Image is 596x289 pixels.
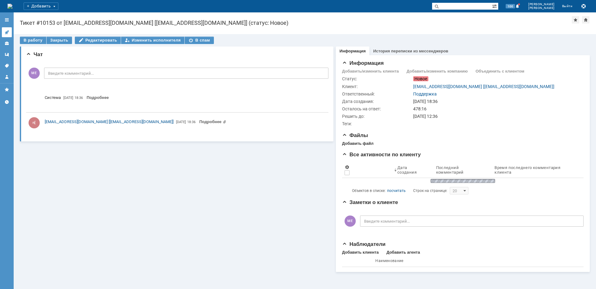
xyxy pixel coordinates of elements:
[345,216,356,227] span: МЕ
[342,84,412,89] div: Клиент:
[476,69,524,74] div: Объединить с клиентом
[580,2,587,10] button: Сохранить лог
[572,16,579,24] div: Добавить в избранное
[74,96,83,100] span: 18:36
[342,121,412,126] div: Теги:
[392,162,434,178] th: Дата создания
[45,119,174,124] span: [EMAIL_ADDRESS][DOMAIN_NAME] [[EMAIL_ADDRESS][DOMAIN_NAME]]
[24,2,58,10] div: Добавить
[340,49,366,53] a: Информация
[413,114,438,119] span: [DATE] 12:36
[429,178,497,184] img: wJIQAAOwAAAAAAAAAAAA==
[342,99,412,104] div: Дата создания:
[352,187,447,194] i: Строк на странице:
[63,96,73,100] span: [DATE]
[87,95,109,100] a: Подробнее
[386,250,420,255] div: Добавить агента
[187,120,196,124] span: 18:36
[528,6,555,10] span: [PERSON_NAME]
[582,16,589,24] div: Сделать домашней страницей
[345,165,350,170] span: Настройки
[494,165,571,175] div: Время последнего комментария клиента
[413,84,554,89] a: [EMAIL_ADDRESS][DOMAIN_NAME] [[EMAIL_ADDRESS][DOMAIN_NAME]]
[342,241,386,247] span: Наблюдатели
[342,91,412,96] div: Ответственный:
[29,68,40,79] span: МЕ
[342,250,379,255] div: Добавить клиента
[413,99,580,104] div: [DATE] 18:36
[20,20,572,26] div: Тикет #10153 от [EMAIL_ADDRESS][DOMAIN_NAME] [[EMAIL_ADDRESS][DOMAIN_NAME]] (статус: Новое)
[176,120,186,124] span: [DATE]
[342,114,412,119] div: Решить до:
[342,106,412,111] div: Осталось на ответ:
[7,4,12,9] img: logo
[342,152,421,158] span: Все активности по клиенту
[413,106,580,111] div: 478:16
[352,189,386,193] span: Объектов в списке:
[45,119,174,125] a: [EMAIL_ADDRESS][DOMAIN_NAME] [[EMAIL_ADDRESS][DOMAIN_NAME]]
[407,69,468,74] div: Добавить/изменить компанию
[492,3,498,9] span: Расширенный поиск
[2,38,12,48] a: Клиенты
[45,95,61,100] span: Система
[7,4,12,9] a: Перейти на домашнюю страницу
[506,4,515,8] span: 100
[45,95,61,101] span: Система
[2,61,12,71] a: Теги
[528,2,555,6] span: [PERSON_NAME]
[413,91,437,96] a: Поддержка
[2,50,12,60] a: Шаблоны комментариев
[342,60,384,66] span: Информация
[2,27,12,37] a: Активности
[342,141,373,146] div: Добавить файл
[2,72,12,82] a: Мой профиль
[373,255,579,267] th: Наименование
[342,76,412,81] div: Статус:
[413,76,428,81] span: Новое
[342,199,398,205] span: Заметки о клиенте
[387,187,406,194] div: посчитать
[26,51,43,57] span: Чат
[436,165,485,175] div: Последний комментарий
[199,119,226,124] a: Прикреплены файлы: kHwHwVqDSc.jpg
[342,132,368,138] span: Файлы
[342,69,399,74] div: Добавить/изменить клиента
[492,162,579,178] th: Время последнего комментария клиента
[373,49,448,53] a: История переписки из мессенджеров
[397,165,426,175] div: Дата создания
